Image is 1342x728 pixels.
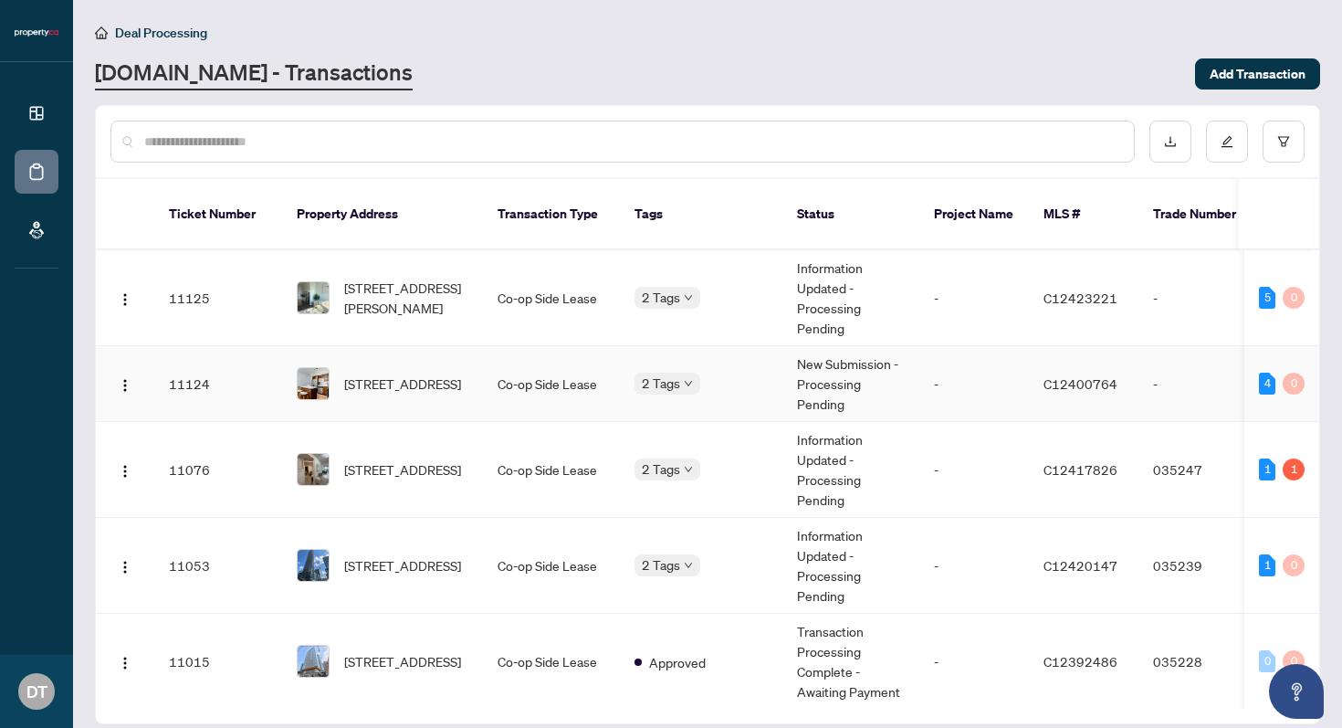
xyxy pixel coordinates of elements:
[1269,664,1324,719] button: Open asap
[282,179,483,250] th: Property Address
[298,550,329,581] img: thumbnail-img
[118,292,132,307] img: Logo
[1029,179,1138,250] th: MLS #
[642,287,680,308] span: 2 Tags
[154,346,282,422] td: 11124
[782,614,919,710] td: Transaction Processing Complete - Awaiting Payment
[1210,59,1305,89] span: Add Transaction
[1164,135,1177,148] span: download
[1259,554,1275,576] div: 1
[344,459,461,480] span: [STREET_ADDRESS]
[919,422,1029,518] td: -
[298,454,329,485] img: thumbnail-img
[118,656,132,670] img: Logo
[110,551,140,580] button: Logo
[154,614,282,710] td: 11015
[298,646,329,677] img: thumbnail-img
[1259,650,1275,672] div: 0
[298,282,329,313] img: thumbnail-img
[344,651,461,671] span: [STREET_ADDRESS]
[110,455,140,484] button: Logo
[26,679,47,704] span: DT
[1259,459,1275,480] div: 1
[1138,518,1266,614] td: 035239
[642,459,680,480] span: 2 Tags
[782,518,919,614] td: Information Updated - Processing Pending
[1138,422,1266,518] td: 035247
[344,278,468,318] span: [STREET_ADDRESS][PERSON_NAME]
[684,561,693,570] span: down
[483,422,620,518] td: Co-op Side Lease
[483,614,620,710] td: Co-op Side Lease
[782,422,919,518] td: Information Updated - Processing Pending
[1221,135,1233,148] span: edit
[1043,653,1117,670] span: C12392486
[620,179,782,250] th: Tags
[1283,459,1305,480] div: 1
[483,179,620,250] th: Transaction Type
[782,346,919,422] td: New Submission - Processing Pending
[642,373,680,394] span: 2 Tags
[298,368,329,399] img: thumbnail-img
[1043,461,1117,478] span: C12417826
[1138,250,1266,346] td: -
[1283,287,1305,309] div: 0
[1259,287,1275,309] div: 5
[1263,121,1305,163] button: filter
[1283,554,1305,576] div: 0
[95,26,108,39] span: home
[919,250,1029,346] td: -
[154,518,282,614] td: 11053
[1043,290,1117,306] span: C12423221
[1206,121,1248,163] button: edit
[684,379,693,388] span: down
[1043,375,1117,392] span: C12400764
[919,614,1029,710] td: -
[118,378,132,393] img: Logo
[344,555,461,575] span: [STREET_ADDRESS]
[154,250,282,346] td: 11125
[1259,373,1275,395] div: 4
[154,179,282,250] th: Ticket Number
[919,518,1029,614] td: -
[110,369,140,398] button: Logo
[110,647,140,676] button: Logo
[483,518,620,614] td: Co-op Side Lease
[110,283,140,312] button: Logo
[1138,346,1266,422] td: -
[483,250,620,346] td: Co-op Side Lease
[1195,58,1320,90] button: Add Transaction
[1149,121,1191,163] button: download
[649,652,706,672] span: Approved
[919,346,1029,422] td: -
[1138,614,1266,710] td: 035228
[1283,373,1305,395] div: 0
[118,560,132,575] img: Logo
[154,422,282,518] td: 11076
[642,554,680,575] span: 2 Tags
[1138,179,1266,250] th: Trade Number
[115,25,207,41] span: Deal Processing
[344,374,461,394] span: [STREET_ADDRESS]
[782,179,919,250] th: Status
[15,27,58,38] img: logo
[1277,135,1290,148] span: filter
[1283,650,1305,672] div: 0
[483,346,620,422] td: Co-op Side Lease
[919,179,1029,250] th: Project Name
[1043,557,1117,574] span: C12420147
[684,465,693,474] span: down
[684,293,693,302] span: down
[95,58,413,90] a: [DOMAIN_NAME] - Transactions
[782,250,919,346] td: Information Updated - Processing Pending
[118,464,132,479] img: Logo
